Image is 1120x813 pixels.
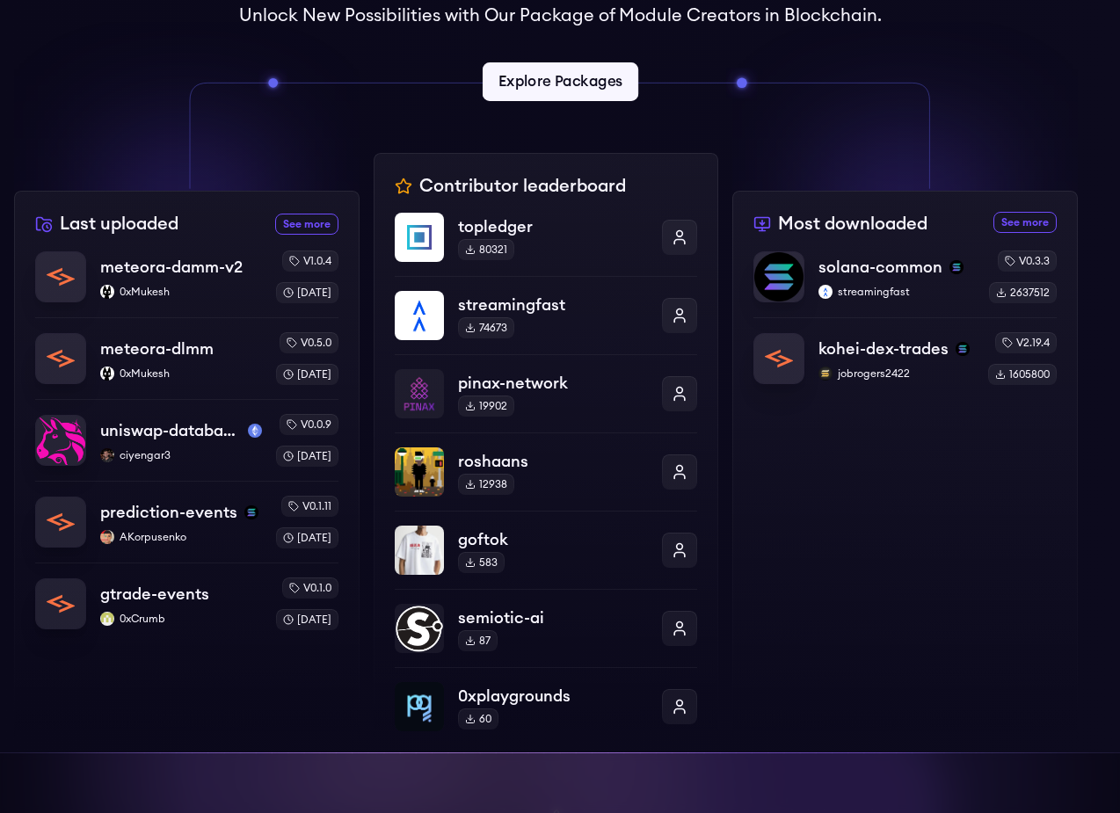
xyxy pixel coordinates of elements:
[276,527,338,548] div: [DATE]
[458,371,649,396] p: pinax-network
[100,285,262,299] p: 0xMukesh
[244,505,258,519] img: solana
[100,612,262,626] p: 0xCrumb
[276,364,338,385] div: [DATE]
[100,448,114,462] img: ciyengar3
[988,364,1057,385] div: 1605800
[458,396,514,417] div: 19902
[754,252,804,301] img: solana-common
[36,252,85,301] img: meteora-damm-v2
[36,416,85,465] img: uniswap-database-changes-mainnet
[100,255,243,279] p: meteora-damm-v2
[458,293,649,317] p: streamingfast
[458,214,649,239] p: topledger
[949,260,964,274] img: solana
[818,285,833,299] img: streamingfast
[276,446,338,467] div: [DATE]
[100,500,237,525] p: prediction-events
[36,334,85,383] img: meteora-dlmm
[818,367,833,381] img: jobrogers2422
[753,317,1057,385] a: kohei-dex-tradeskohei-dex-tradessolanajobrogers2422jobrogers2422v2.19.41605800
[998,250,1057,272] div: v0.3.3
[282,577,338,599] div: v0.1.0
[276,609,338,630] div: [DATE]
[35,481,338,563] a: prediction-eventsprediction-eventssolanaAKorpusenkoAKorpusenkov0.1.11[DATE]
[100,448,262,462] p: ciyengar3
[35,317,338,399] a: meteora-dlmmmeteora-dlmm0xMukesh0xMukeshv0.5.0[DATE]
[100,367,262,381] p: 0xMukesh
[458,708,498,730] div: 60
[36,579,85,628] img: gtrade-events
[458,239,514,260] div: 80321
[482,62,637,101] a: Explore Packages
[100,337,214,361] p: meteora-dlmm
[458,630,498,651] div: 87
[956,342,970,356] img: solana
[276,282,338,303] div: [DATE]
[395,213,444,262] img: topledger
[275,214,338,235] a: See more recently uploaded packages
[280,414,338,435] div: v0.0.9
[754,334,804,383] img: kohei-dex-trades
[395,667,698,731] a: 0xplaygrounds0xplaygrounds60
[395,291,444,340] img: streamingfast
[818,285,975,299] p: streamingfast
[993,212,1057,233] a: See more most downloaded packages
[100,612,114,626] img: 0xCrumb
[458,606,649,630] p: semiotic-ai
[100,285,114,299] img: 0xMukesh
[395,447,444,497] img: roshaans
[100,418,241,443] p: uniswap-database-changes-mainnet
[100,582,209,606] p: gtrade-events
[282,250,338,272] div: v1.0.4
[248,424,262,438] img: mainnet
[395,511,698,589] a: goftokgoftok583
[458,552,505,573] div: 583
[753,250,1057,317] a: solana-commonsolana-commonsolanastreamingfaststreamingfastv0.3.32637512
[818,255,942,279] p: solana-common
[818,367,974,381] p: jobrogers2422
[458,474,514,495] div: 12938
[395,369,444,418] img: pinax-network
[36,497,85,547] img: prediction-events
[395,682,444,731] img: 0xplaygrounds
[100,367,114,381] img: 0xMukesh
[458,449,649,474] p: roshaans
[458,684,649,708] p: 0xplaygrounds
[239,4,882,28] h2: Unlock New Possibilities with Our Package of Module Creators in Blockchain.
[395,432,698,511] a: roshaansroshaans12938
[458,317,514,338] div: 74673
[395,604,444,653] img: semiotic-ai
[395,589,698,667] a: semiotic-aisemiotic-ai87
[818,337,949,361] p: kohei-dex-trades
[995,332,1057,353] div: v2.19.4
[395,213,698,276] a: topledgertopledger80321
[989,282,1057,303] div: 2637512
[395,526,444,575] img: goftok
[395,354,698,432] a: pinax-networkpinax-network19902
[35,250,338,317] a: meteora-damm-v2meteora-damm-v20xMukesh0xMukeshv1.0.4[DATE]
[35,399,338,481] a: uniswap-database-changes-mainnetuniswap-database-changes-mainnetmainnetciyengar3ciyengar3v0.0.9[D...
[395,276,698,354] a: streamingfaststreamingfast74673
[458,527,649,552] p: goftok
[35,563,338,630] a: gtrade-eventsgtrade-events0xCrumb0xCrumbv0.1.0[DATE]
[280,332,338,353] div: v0.5.0
[100,530,262,544] p: AKorpusenko
[100,530,114,544] img: AKorpusenko
[281,496,338,517] div: v0.1.11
